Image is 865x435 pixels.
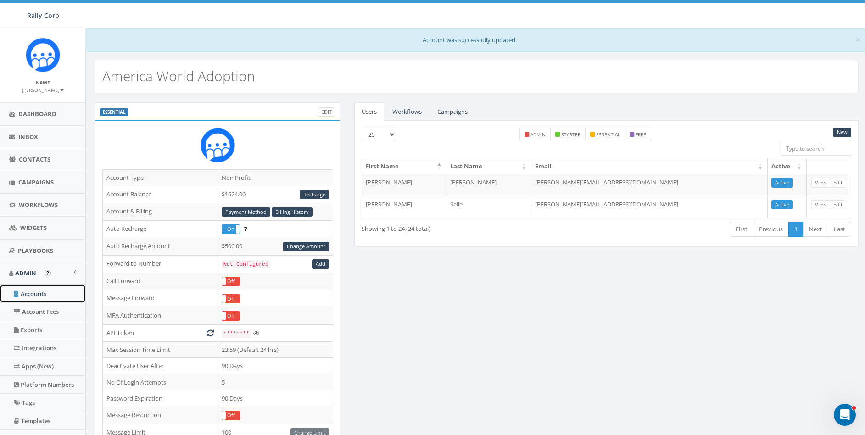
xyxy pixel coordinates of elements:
[636,131,646,138] small: free
[446,158,531,174] th: Last Name: activate to sort column ascending
[18,133,38,141] span: Inbox
[834,404,856,426] iframe: Intercom live chat
[20,223,47,232] span: Widgets
[15,269,36,277] span: Admin
[207,330,214,336] i: Generate New Token
[788,222,804,237] a: 1
[222,411,240,420] label: Off
[222,295,240,303] label: Off
[103,186,218,203] td: Account Balance
[222,311,240,321] div: OnOff
[103,203,218,221] td: Account & Billing
[354,102,384,121] a: Users
[312,259,329,269] a: Add
[531,174,768,196] td: [PERSON_NAME][EMAIL_ADDRESS][DOMAIN_NAME]
[244,224,247,233] span: Enable to prevent campaign failure.
[446,174,531,196] td: [PERSON_NAME]
[218,358,333,374] td: 90 Days
[218,390,333,407] td: 90 Days
[103,358,218,374] td: Deactivate User After
[561,131,580,138] small: starter
[730,222,753,237] a: First
[830,178,846,188] a: Edit
[222,294,240,304] div: OnOff
[36,79,50,86] small: Name
[362,158,447,174] th: First Name: activate to sort column descending
[222,277,240,286] div: OnOff
[103,290,218,307] td: Message Forward
[222,207,270,217] a: Payment Method
[103,255,218,273] td: Forward to Number
[103,374,218,390] td: No Of Login Attempts
[103,324,218,341] td: API Token
[18,178,54,186] span: Campaigns
[222,225,240,234] label: On
[803,222,828,237] a: Next
[103,170,218,186] td: Account Type
[811,200,830,210] a: View
[103,273,218,290] td: Call Forward
[103,407,218,424] td: Message Restriction
[22,85,64,94] a: [PERSON_NAME]
[103,221,218,238] td: Auto Recharge
[222,411,240,420] div: OnOff
[362,196,447,218] td: [PERSON_NAME]
[218,186,333,203] td: $1624.00
[222,224,240,234] div: OnOff
[768,158,807,174] th: Active: activate to sort column ascending
[811,178,830,188] a: View
[103,238,218,255] td: Auto Recharge Amount
[855,33,861,46] span: ×
[833,128,851,137] a: New
[201,128,235,162] img: Rally_Corp_Icon.png
[26,38,60,72] img: Icon_1.png
[18,246,53,255] span: Playbooks
[218,341,333,358] td: 23:59 (Default 24 hrs)
[222,277,240,286] label: Off
[753,222,789,237] a: Previous
[530,131,546,138] small: admin
[218,374,333,390] td: 5
[103,390,218,407] td: Password Expiration
[830,200,846,210] a: Edit
[318,107,335,117] a: Edit
[103,307,218,325] td: MFA Authentication
[22,87,64,93] small: [PERSON_NAME]
[19,201,58,209] span: Workflows
[531,196,768,218] td: [PERSON_NAME][EMAIL_ADDRESS][DOMAIN_NAME]
[100,108,128,117] label: ESSENTIAL
[27,11,59,20] span: Rally Corp
[272,207,313,217] a: Billing History
[19,155,50,163] span: Contacts
[222,260,270,268] code: Not Configured
[45,270,51,276] button: Open In-App Guide
[828,222,851,237] a: Last
[446,196,531,218] td: Salle
[771,200,793,210] a: Active
[222,312,240,320] label: Off
[781,142,851,156] input: Type to search
[855,35,861,45] button: Close
[430,102,475,121] a: Campaigns
[596,131,620,138] small: essential
[362,174,447,196] td: [PERSON_NAME]
[385,102,429,121] a: Workflows
[218,238,333,255] td: $500.00
[218,170,333,186] td: Non Profit
[103,341,218,358] td: Max Session Time Limit
[283,242,329,251] a: Change Amount
[102,68,255,84] h2: America World Adoption
[362,221,558,233] div: Showing 1 to 24 (24 total)
[18,110,56,118] span: Dashboard
[531,158,768,174] th: Email: activate to sort column ascending
[771,178,793,188] a: Active
[300,190,329,200] a: Recharge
